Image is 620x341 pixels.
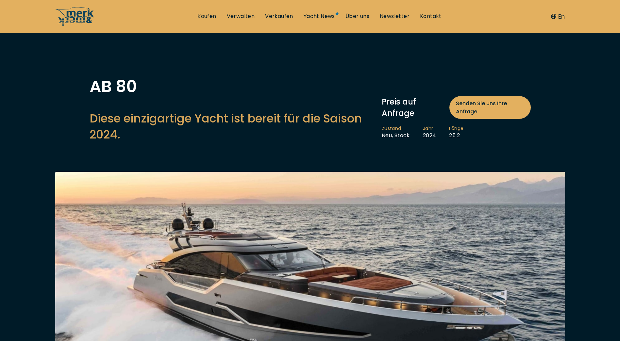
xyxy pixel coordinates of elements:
[382,125,410,132] span: Zustand
[449,96,530,119] a: Senden Sie uns Ihre Anfrage
[345,13,369,20] a: Über uns
[382,125,423,139] li: Neu, Stock
[551,12,565,21] button: En
[304,13,335,20] a: Yacht News
[90,110,375,142] h2: Diese einzigartige Yacht ist bereit für die Saison 2024.
[449,125,463,132] span: Länge
[423,125,436,132] span: Jahr
[227,13,255,20] a: Verwalten
[456,99,524,116] span: Senden Sie uns Ihre Anfrage
[423,125,449,139] li: 2024
[197,13,216,20] a: Kaufen
[380,13,410,20] a: Newsletter
[265,13,293,20] a: Verkaufen
[90,78,375,95] h1: AB 80
[449,125,477,139] li: 25.2
[420,13,442,20] a: Kontakt
[382,96,531,119] div: Preis auf Anfrage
